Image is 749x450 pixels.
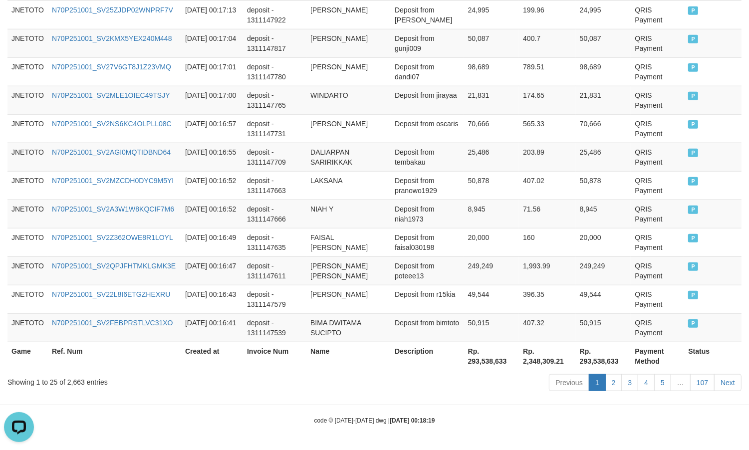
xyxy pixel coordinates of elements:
span: PAID [688,120,698,129]
a: N70P251001_SV22L8I6ETGZHEXRU [52,290,170,298]
td: Deposit from [PERSON_NAME] [391,0,464,29]
td: 50,915 [576,313,631,342]
a: 5 [654,374,671,391]
a: N70P251001_SV2MLE1OIEC49TSJY [52,91,170,99]
a: N70P251001_SV25ZJDP02WNPRF7V [52,6,173,14]
a: Previous [549,374,589,391]
a: 2 [605,374,622,391]
a: … [671,374,691,391]
td: [DATE] 00:17:01 [181,57,243,86]
td: JNETOTO [7,313,48,342]
th: Ref. Num [48,342,181,370]
div: Showing 1 to 25 of 2,663 entries [7,373,304,387]
td: 50,878 [464,171,519,200]
th: Rp. 2,348,309.21 [519,342,576,370]
td: 407.02 [519,171,576,200]
td: [DATE] 00:17:04 [181,29,243,57]
td: [DATE] 00:17:00 [181,86,243,114]
td: QRIS Payment [631,313,684,342]
td: deposit - 1311147663 [243,171,306,200]
td: Deposit from dandi07 [391,57,464,86]
a: N70P251001_SV2FEBPRSTLVC31XO [52,319,173,327]
td: [PERSON_NAME] [306,285,391,313]
td: 25,486 [576,143,631,171]
td: deposit - 1311147922 [243,0,306,29]
td: [PERSON_NAME] [PERSON_NAME] [306,256,391,285]
td: 50,087 [576,29,631,57]
a: N70P251001_SV2QPJFHTMKLGMK3E [52,262,176,270]
td: 174.65 [519,86,576,114]
td: 249,249 [464,256,519,285]
td: 21,831 [576,86,631,114]
td: JNETOTO [7,171,48,200]
td: deposit - 1311147780 [243,57,306,86]
td: [DATE] 00:16:57 [181,114,243,143]
a: N70P251001_SV2Z362OWE8R1LOYL [52,233,173,241]
td: deposit - 1311147579 [243,285,306,313]
a: 107 [690,374,715,391]
td: 50,915 [464,313,519,342]
td: QRIS Payment [631,86,684,114]
td: 565.33 [519,114,576,143]
td: 789.51 [519,57,576,86]
span: PAID [688,206,698,214]
td: Deposit from bimtoto [391,313,464,342]
td: JNETOTO [7,0,48,29]
td: LAKSANA [306,171,391,200]
td: 396.35 [519,285,576,313]
td: BIMA DWITAMA SUCIPTO [306,313,391,342]
span: PAID [688,35,698,43]
td: deposit - 1311147765 [243,86,306,114]
a: Next [714,374,742,391]
td: JNETOTO [7,285,48,313]
td: 50,878 [576,171,631,200]
td: Deposit from r15kia [391,285,464,313]
td: NIAH Y [306,200,391,228]
span: PAID [688,319,698,328]
td: [DATE] 00:16:41 [181,313,243,342]
td: [PERSON_NAME] [306,114,391,143]
td: Deposit from tembakau [391,143,464,171]
td: Deposit from faisal030198 [391,228,464,256]
td: QRIS Payment [631,114,684,143]
td: deposit - 1311147709 [243,143,306,171]
th: Invoice Num [243,342,306,370]
td: Deposit from gunji009 [391,29,464,57]
td: [DATE] 00:16:47 [181,256,243,285]
td: QRIS Payment [631,29,684,57]
td: [PERSON_NAME] [306,29,391,57]
td: JNETOTO [7,200,48,228]
td: 71.56 [519,200,576,228]
td: Deposit from jirayaa [391,86,464,114]
small: code © [DATE]-[DATE] dwg | [314,417,435,424]
td: 8,945 [576,200,631,228]
td: 20,000 [464,228,519,256]
th: Status [684,342,742,370]
td: deposit - 1311147731 [243,114,306,143]
td: Deposit from oscaris [391,114,464,143]
td: deposit - 1311147666 [243,200,306,228]
td: QRIS Payment [631,171,684,200]
td: 98,689 [576,57,631,86]
td: DALIARPAN SARIRIKKAK [306,143,391,171]
a: N70P251001_SV2NS6KC4OLPLL08C [52,120,172,128]
td: FAISAL [PERSON_NAME] [306,228,391,256]
td: [PERSON_NAME] [306,57,391,86]
span: PAID [688,234,698,242]
td: [PERSON_NAME] [306,0,391,29]
td: QRIS Payment [631,200,684,228]
span: PAID [688,6,698,15]
td: 21,831 [464,86,519,114]
td: 49,544 [576,285,631,313]
a: N70P251001_SV2A3W1W8KQCIF7M6 [52,205,174,213]
td: 24,995 [464,0,519,29]
td: [DATE] 00:16:43 [181,285,243,313]
th: Payment Method [631,342,684,370]
td: WINDARTO [306,86,391,114]
td: [DATE] 00:16:49 [181,228,243,256]
span: PAID [688,149,698,157]
td: deposit - 1311147539 [243,313,306,342]
a: N70P251001_SV2AGI0MQTIDBND64 [52,148,171,156]
td: JNETOTO [7,86,48,114]
td: JNETOTO [7,143,48,171]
